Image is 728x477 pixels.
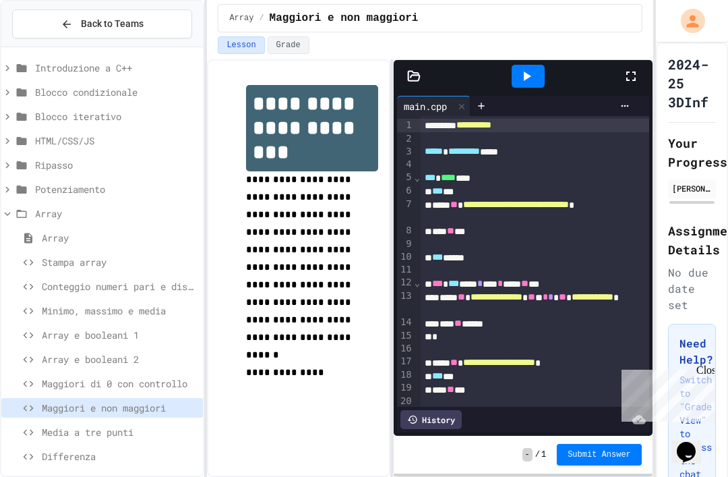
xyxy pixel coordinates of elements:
div: 11 [397,263,414,276]
div: My Account [667,5,708,36]
span: Minimo, massimo e media [42,304,198,318]
span: Array [42,231,198,245]
div: 7 [397,198,414,224]
div: 1 [397,119,414,132]
button: Submit Answer [557,444,642,466]
div: 13 [397,289,414,316]
div: Chat with us now!Close [5,5,93,86]
span: Blocco iterativo [35,109,198,123]
span: Maggiori di 0 con controllo [42,376,198,391]
span: - [522,448,533,461]
div: 15 [397,329,414,342]
span: Back to Teams [81,17,144,31]
span: Conteggio numeri pari e dispari [42,279,198,293]
span: Array [35,206,198,221]
h2: Your Progress [668,134,716,171]
iframe: chat widget [671,423,715,464]
div: 4 [397,158,414,171]
span: Fold line [414,277,421,288]
div: History [400,410,462,429]
span: Array [229,13,253,24]
div: 10 [397,250,414,264]
h3: Need Help? [679,335,704,368]
div: 12 [397,276,414,289]
h1: 2024-25 3DInf [668,55,716,111]
h2: Assignment Details [668,221,716,259]
div: 2 [397,132,414,145]
span: Array e booleani 1 [42,328,198,342]
span: HTML/CSS/JS [35,134,198,148]
span: Blocco condizionale [35,85,198,99]
button: Grade [268,36,309,54]
span: Potenziamento [35,182,198,196]
span: Fold line [414,172,421,183]
div: 17 [397,355,414,368]
span: Submit Answer [568,449,631,460]
span: / [259,13,264,24]
div: 5 [397,171,414,184]
span: Introduzione a C++ [35,61,198,75]
span: Array e booleani 2 [42,352,198,366]
span: Ripasso [35,158,198,172]
div: 9 [397,237,414,250]
div: 20 [397,395,414,408]
iframe: chat widget [616,364,715,422]
span: / [535,449,540,460]
span: Maggiori e non maggiori [42,401,198,415]
div: main.cpp [397,96,471,116]
span: Stampa array [42,255,198,269]
div: 3 [397,145,414,159]
span: 1 [541,449,546,460]
div: 6 [397,184,414,198]
button: Lesson [218,36,264,54]
span: Media a tre punti [42,425,198,439]
div: 16 [397,342,414,355]
button: Back to Teams [12,9,192,38]
div: main.cpp [397,99,454,113]
span: Maggiori e non maggiori [270,10,419,26]
div: 8 [397,224,414,237]
div: No due date set [668,264,716,313]
div: 19 [397,381,414,395]
div: 14 [397,316,414,329]
div: [PERSON_NAME] [672,182,712,194]
div: 18 [397,368,414,382]
span: Differenza [42,449,198,464]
